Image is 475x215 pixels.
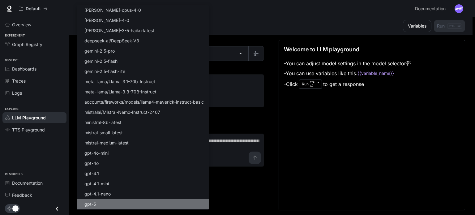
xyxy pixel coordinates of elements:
p: [PERSON_NAME]-4-0 [84,17,129,24]
p: gpt-4.1-mini [84,180,109,187]
p: mistral-medium-latest [84,140,129,146]
p: accounts/fireworks/models/llama4-maverick-instruct-basic [84,99,204,105]
p: gpt-4.1-nano [84,191,111,197]
p: gpt-4o-mini [84,150,109,156]
p: gemini-2.5-pro [84,48,115,54]
p: gpt-4.1 [84,170,99,177]
p: meta-llama/Llama-3.1-70b-Instruct [84,78,155,85]
p: mistralai/Mistral-Nemo-Instruct-2407 [84,109,160,115]
p: [PERSON_NAME]-3-5-haiku-latest [84,27,154,34]
p: mistral-small-latest [84,129,123,136]
p: meta-llama/Llama-3.3-70B-Instruct [84,88,156,95]
p: gemini-2.5-flash-lite [84,68,125,75]
p: ministral-8b-latest [84,119,122,126]
p: gpt-4o [84,160,99,166]
p: gpt-5 [84,201,96,207]
p: gemini-2.5-flash [84,58,118,64]
p: deepseek-ai/DeepSeek-V3 [84,37,139,44]
p: [PERSON_NAME]-opus-4-0 [84,7,141,13]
